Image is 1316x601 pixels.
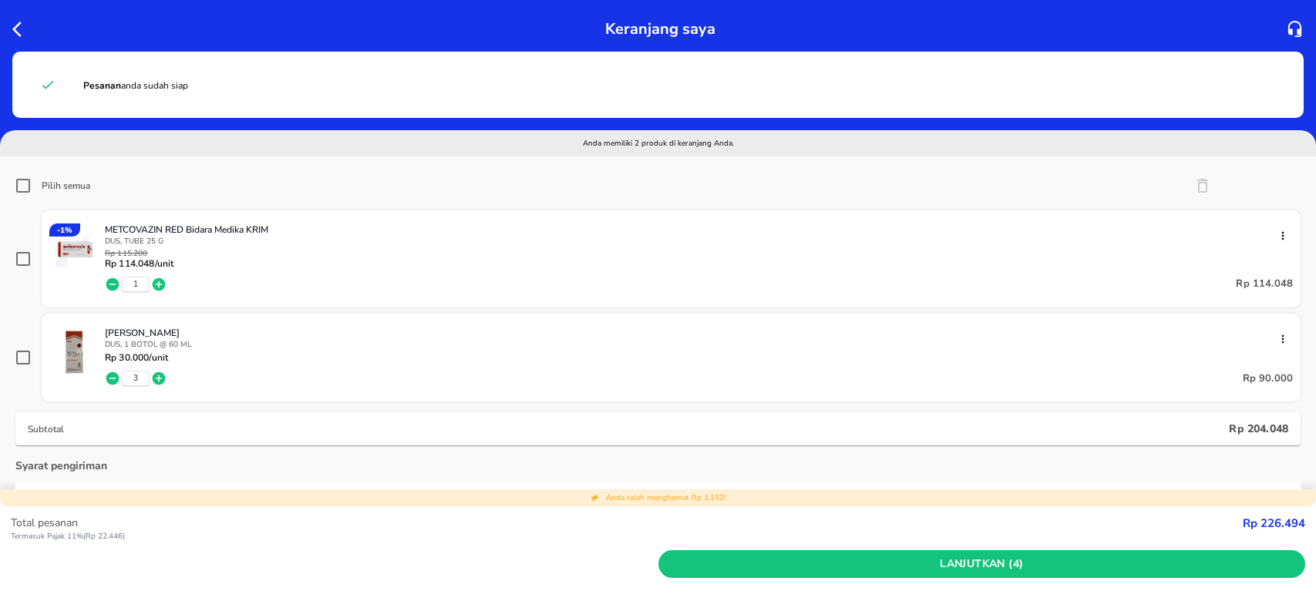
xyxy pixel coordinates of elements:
button: 3 [133,373,138,384]
div: - 1 % [49,223,80,237]
span: anda sudah siap [83,79,188,92]
p: METCOVAZIN RED Bidara Medika KRIM [105,223,1281,236]
p: Rp 90.000 [1243,369,1293,388]
p: [PERSON_NAME] [105,327,1281,339]
img: total discount [591,493,600,502]
div: Pilih semua [42,180,90,192]
p: DUS, TUBE 25 G [105,236,1293,247]
p: DUS, 1 BOTOL @ 60 ML [105,339,1293,350]
p: Rp 114.048 /unit [105,258,173,269]
p: Rp 204.048 [1229,421,1288,436]
p: Keranjang saya [605,15,715,42]
strong: Pesanan [83,79,121,92]
button: Lanjutkan (4) [658,550,1306,579]
span: Lanjutkan (4) [665,555,1300,574]
img: MUCERA Otto SIRUP [49,327,100,378]
p: Rp 114.048 [1236,275,1293,294]
p: Rp 30.000 /unit [105,352,168,363]
p: Termasuk Pajak 11% ( Rp 22.446 ) [11,531,1243,542]
p: Syarat pengiriman [15,458,107,474]
p: Rp 115.200 [105,250,173,258]
strong: Rp 226.494 [1243,515,1305,531]
p: Total pesanan [11,515,1243,531]
img: METCOVAZIN RED Bidara Medika KRIM [49,223,100,274]
button: 1 [133,279,138,290]
p: Subtotal [28,423,1229,435]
